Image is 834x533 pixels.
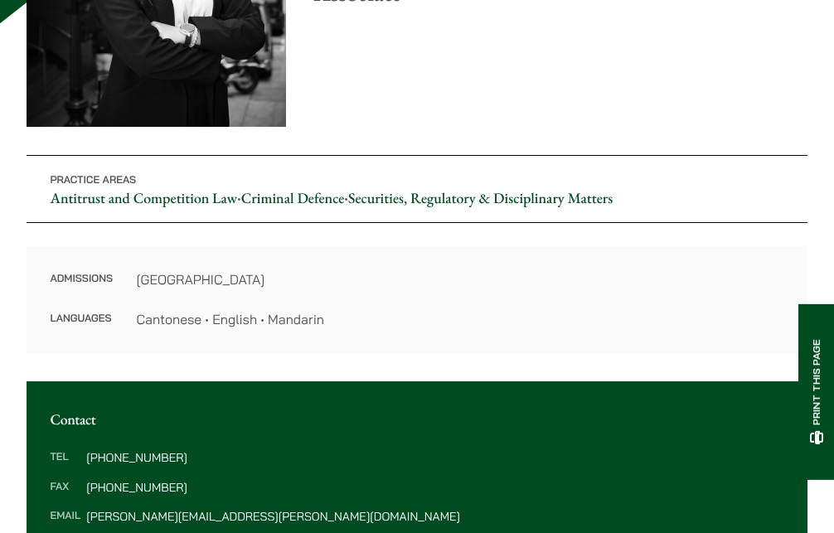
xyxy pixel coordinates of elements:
dt: Admissions [50,269,113,309]
dd: [GEOGRAPHIC_DATA] [136,269,783,289]
dd: [PHONE_NUMBER] [86,482,783,493]
dt: Tel [50,452,80,482]
dd: [PHONE_NUMBER] [86,452,783,463]
a: Criminal Defence [241,189,345,208]
dd: Cantonese • English • Mandarin [136,309,783,329]
span: Practice Areas [50,174,136,187]
a: Antitrust and Competition Law [50,189,237,208]
dt: Languages [50,309,113,329]
dd: [PERSON_NAME][EMAIL_ADDRESS][PERSON_NAME][DOMAIN_NAME] [86,511,783,522]
h2: Contact [50,411,783,429]
dt: Fax [50,482,80,511]
dt: Email [50,511,80,522]
a: Securities, Regulatory & Disciplinary Matters [348,189,613,208]
p: • • [27,155,807,222]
